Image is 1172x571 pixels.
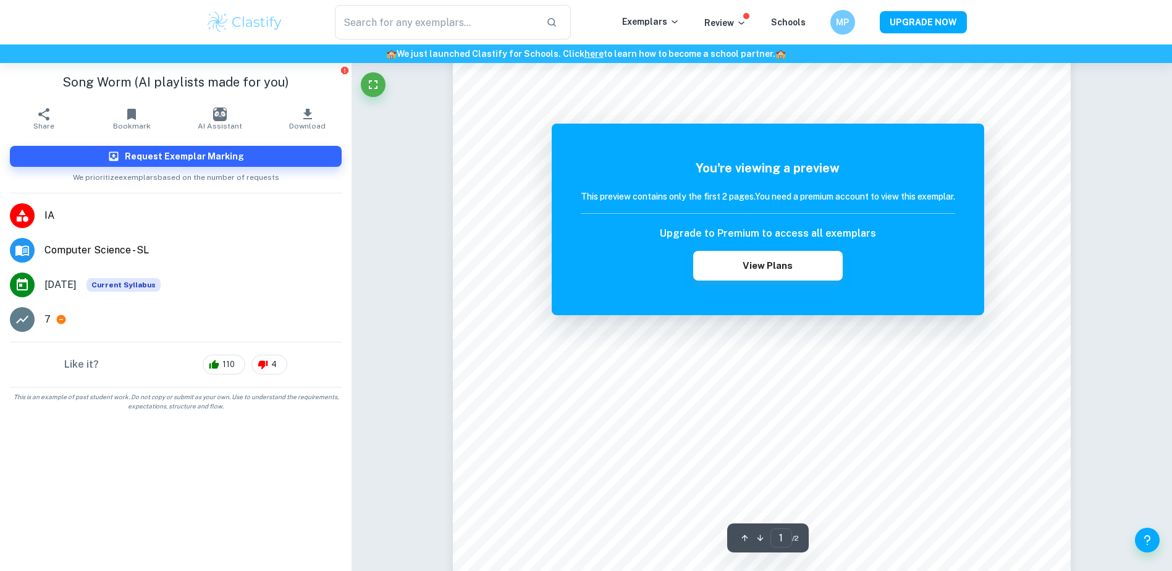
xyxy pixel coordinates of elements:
p: 7 [44,312,51,327]
button: Download [264,101,352,136]
h6: Request Exemplar Marking [125,150,244,163]
h6: MP [835,15,849,29]
span: Bookmark [113,122,151,130]
span: Current Syllabus [86,278,161,292]
span: This is an example of past student work. Do not copy or submit as your own. Use to understand the... [5,392,347,411]
button: UPGRADE NOW [880,11,967,33]
span: 🏫 [386,49,397,59]
span: 110 [216,358,242,371]
h6: This preview contains only the first 2 pages. You need a premium account to view this exemplar. [581,190,955,203]
span: / 2 [792,533,799,544]
h6: Like it? [64,357,99,372]
button: Bookmark [88,101,175,136]
img: AI Assistant [213,108,227,121]
h1: Song Worm (AI playlists made for you) [10,73,342,91]
a: here [584,49,604,59]
button: Help and Feedback [1135,528,1160,552]
button: MP [830,10,855,35]
p: Exemplars [622,15,680,28]
span: Computer Science - SL [44,243,342,258]
button: Fullscreen [361,72,386,97]
span: IA [44,208,342,223]
span: AI Assistant [198,122,242,130]
span: We prioritize exemplars based on the number of requests [73,167,279,183]
span: [DATE] [44,277,77,292]
span: Share [33,122,54,130]
span: 🏫 [775,49,786,59]
img: Clastify logo [206,10,284,35]
button: Report issue [340,66,349,75]
span: 4 [264,358,284,371]
h6: Upgrade to Premium to access all exemplars [660,226,876,241]
span: Download [289,122,326,130]
button: View Plans [693,251,843,281]
input: Search for any exemplars... [335,5,537,40]
button: AI Assistant [176,101,264,136]
button: Request Exemplar Marking [10,146,342,167]
h5: You're viewing a preview [581,159,955,177]
div: This exemplar is based on the current syllabus. Feel free to refer to it for inspiration/ideas wh... [86,278,161,292]
a: Schools [771,17,806,27]
p: Review [704,16,746,30]
h6: We just launched Clastify for Schools. Click to learn how to become a school partner. [2,47,1170,61]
